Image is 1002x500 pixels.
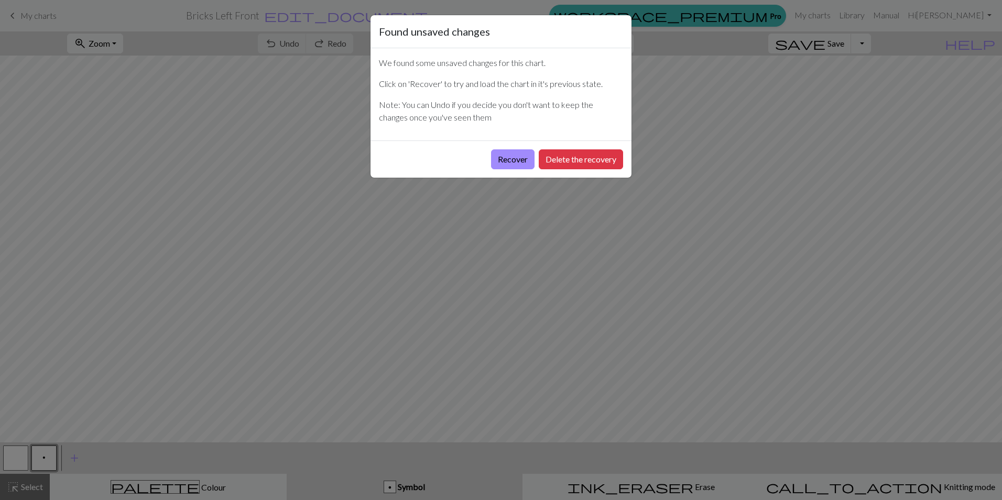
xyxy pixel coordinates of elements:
[491,149,535,169] button: Recover
[379,99,623,124] p: Note: You can Undo if you decide you don't want to keep the changes once you've seen them
[539,149,623,169] button: Delete the recovery
[379,24,490,39] h5: Found unsaved changes
[379,78,623,90] p: Click on 'Recover' to try and load the chart in it's previous state.
[379,57,623,69] p: We found some unsaved changes for this chart.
